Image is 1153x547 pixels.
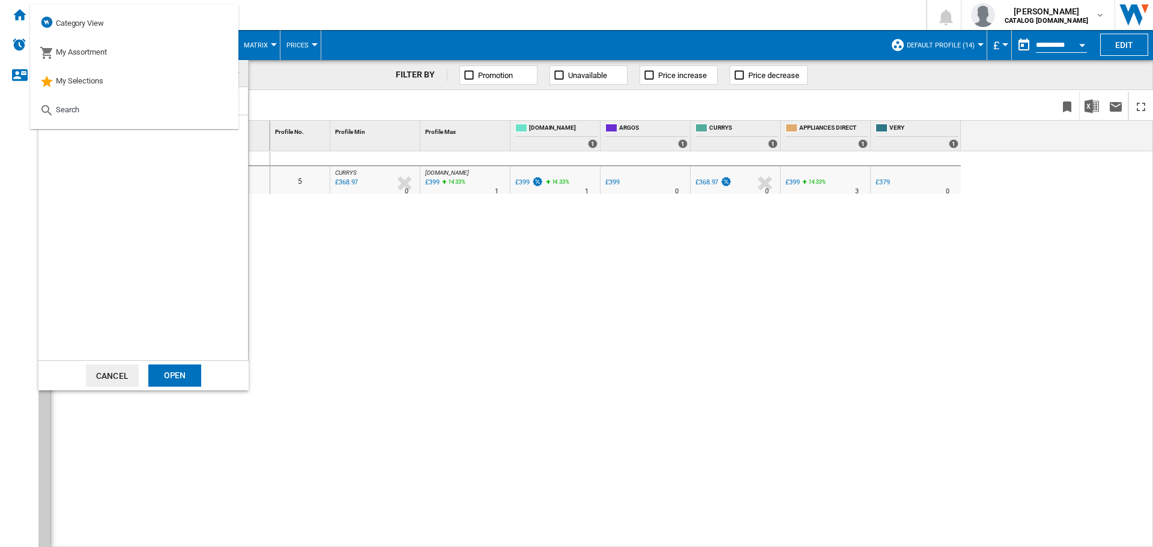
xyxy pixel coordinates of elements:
[56,47,107,56] span: My Assortment
[56,105,79,114] span: Search
[86,364,139,387] button: Cancel
[148,364,201,387] div: Open
[56,76,103,85] span: My Selections
[56,19,104,28] span: Category View
[40,15,54,29] img: wiser-icon-blue.png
